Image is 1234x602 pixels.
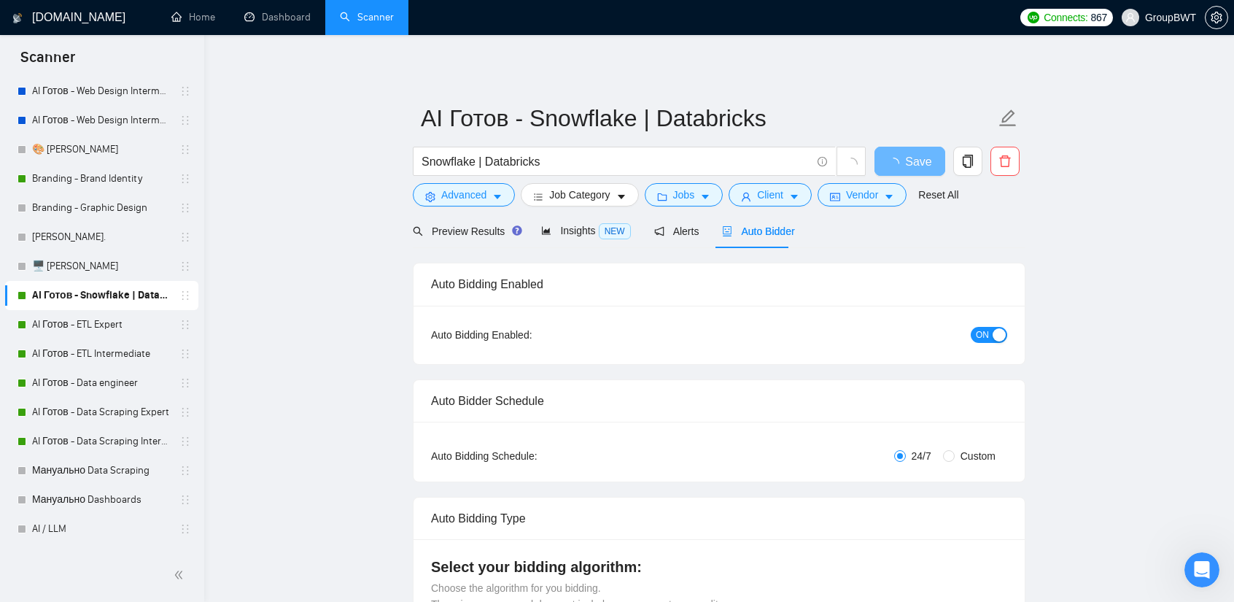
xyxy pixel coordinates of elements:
[431,263,1007,305] div: Auto Bidding Enabled
[729,183,812,207] button: userClientcaret-down
[441,187,486,203] span: Advanced
[541,225,630,236] span: Insights
[991,155,1019,168] span: delete
[918,187,958,203] a: Reset All
[179,436,191,447] span: holder
[789,191,799,202] span: caret-down
[179,465,191,476] span: holder
[1125,12,1136,23] span: user
[179,115,191,126] span: holder
[9,47,87,77] span: Scanner
[654,225,699,237] span: Alerts
[32,456,171,485] a: Мануально Data Scraping
[340,11,394,23] a: searchScanner
[32,544,171,573] a: 🗄️ [PERSON_NAME]
[174,568,188,582] span: double-left
[905,153,931,171] span: Save
[431,327,623,343] div: Auto Bidding Enabled:
[32,223,171,252] a: [PERSON_NAME].
[179,319,191,331] span: holder
[32,310,171,339] a: AI Готов - ETL Expert
[757,187,783,203] span: Client
[179,377,191,389] span: holder
[32,368,171,398] a: AI Готов - Data engineer
[1205,6,1228,29] button: setting
[179,144,191,155] span: holder
[413,183,515,207] button: settingAdvancedcaret-down
[32,77,171,106] a: AI Готов - Web Design Intermediate минус Developer
[179,348,191,360] span: holder
[431,380,1007,422] div: Auto Bidder Schedule
[179,494,191,506] span: holder
[32,427,171,456] a: AI Готов - Data Scraping Intermediate
[846,187,878,203] span: Vendor
[521,183,638,207] button: barsJob Categorycaret-down
[431,448,623,464] div: Auto Bidding Schedule:
[990,147,1020,176] button: delete
[533,191,543,202] span: bars
[1044,9,1087,26] span: Connects:
[32,514,171,544] a: AI / LLM
[998,109,1017,128] span: edit
[32,339,171,368] a: AI Готов - ETL Intermediate
[431,498,1007,539] div: Auto Bidding Type
[179,523,191,535] span: holder
[874,147,945,176] button: Save
[616,191,626,202] span: caret-down
[32,398,171,427] a: AI Готов - Data Scraping Expert
[171,11,215,23] a: homeHome
[421,100,996,136] input: Scanner name...
[179,85,191,97] span: holder
[818,157,827,166] span: info-circle
[244,11,311,23] a: dashboardDashboard
[1184,552,1219,587] iframe: Intercom live chat
[541,225,551,236] span: area-chart
[413,225,518,237] span: Preview Results
[700,191,710,202] span: caret-down
[179,290,191,301] span: holder
[32,193,171,223] a: Branding - Graphic Design
[425,191,435,202] span: setting
[955,448,1001,464] span: Custom
[32,135,171,164] a: 🎨 [PERSON_NAME]
[1205,12,1228,23] a: setting
[32,252,171,281] a: 🖥️ [PERSON_NAME]
[741,191,751,202] span: user
[1028,12,1039,23] img: upwork-logo.png
[431,557,1007,577] h4: Select your bidding algorithm:
[845,158,858,171] span: loading
[422,153,811,171] input: Search Freelance Jobs...
[492,191,502,202] span: caret-down
[179,261,191,272] span: holder
[884,191,894,202] span: caret-down
[818,183,907,207] button: idcardVendorcaret-down
[954,155,982,168] span: copy
[673,187,695,203] span: Jobs
[645,183,723,207] button: folderJobscaret-down
[657,191,667,202] span: folder
[413,226,423,236] span: search
[906,448,937,464] span: 24/7
[549,187,610,203] span: Job Category
[830,191,840,202] span: idcard
[32,485,171,514] a: Мануально Dashboards
[976,327,989,343] span: ON
[599,223,631,239] span: NEW
[722,226,732,236] span: robot
[953,147,982,176] button: copy
[32,164,171,193] a: Branding - Brand Identity
[32,281,171,310] a: AI Готов - Snowflake | Databricks
[1091,9,1107,26] span: 867
[722,225,794,237] span: Auto Bidder
[32,106,171,135] a: AI Готов - Web Design Intermediate минус Development
[179,406,191,418] span: holder
[511,224,524,237] div: Tooltip anchor
[654,226,664,236] span: notification
[888,158,905,169] span: loading
[12,7,23,30] img: logo
[179,173,191,185] span: holder
[179,202,191,214] span: holder
[1206,12,1227,23] span: setting
[179,231,191,243] span: holder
